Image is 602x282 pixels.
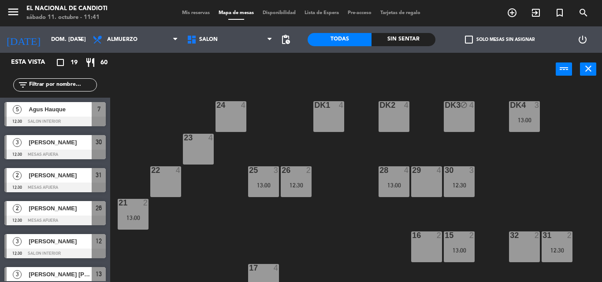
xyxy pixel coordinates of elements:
div: 22 [151,166,152,174]
span: Disponibilidad [258,11,300,15]
div: 2 [535,231,540,239]
span: pending_actions [280,34,291,45]
i: arrow_drop_down [75,34,86,45]
span: Pre-acceso [343,11,376,15]
span: 7 [97,104,100,114]
div: 28 [379,166,380,174]
div: 2 [143,199,149,207]
i: exit_to_app [531,7,541,18]
div: 2 [567,231,572,239]
div: 31 [543,231,543,239]
span: 3 [13,138,22,147]
i: block [460,101,468,109]
span: 3 [13,237,22,246]
i: turned_in_not [554,7,565,18]
div: 4 [176,166,181,174]
div: 4 [208,134,214,142]
div: 4 [437,166,442,174]
div: 3 [274,166,279,174]
i: power_input [559,63,569,74]
span: 2 [13,204,22,213]
div: 13:00 [509,117,540,123]
div: 13:00 [248,182,279,188]
i: power_settings_new [577,34,588,45]
div: 4 [404,101,409,109]
div: Sin sentar [372,33,435,46]
span: 5 [13,105,22,114]
span: Mis reservas [178,11,214,15]
span: check_box_outline_blank [465,36,473,44]
div: 21 [119,199,119,207]
div: DK3 [445,101,445,109]
span: 2 [13,171,22,180]
span: Tarjetas de regalo [376,11,425,15]
div: 2 [469,231,475,239]
div: 4 [469,101,475,109]
span: [PERSON_NAME] [PERSON_NAME] [29,270,92,279]
i: crop_square [55,57,66,68]
span: [PERSON_NAME] [29,171,92,180]
div: 13:00 [379,182,409,188]
div: 13:00 [444,247,475,253]
i: close [583,63,594,74]
i: add_circle_outline [507,7,517,18]
div: 4 [404,166,409,174]
span: Mapa de mesas [214,11,258,15]
div: 13:00 [118,215,149,221]
div: 15 [445,231,445,239]
button: close [580,62,596,76]
div: sábado 11. octubre - 11:41 [26,13,108,22]
div: 12:30 [542,247,572,253]
div: Todas [308,33,372,46]
div: 4 [274,264,279,272]
span: SALON [199,37,218,43]
div: 3 [469,166,475,174]
button: menu [7,5,20,22]
span: [PERSON_NAME] [29,204,92,213]
div: 12:30 [281,182,312,188]
span: 3 [13,270,22,279]
span: [PERSON_NAME] [29,237,92,246]
div: 2 [306,166,312,174]
i: menu [7,5,20,18]
span: [PERSON_NAME] [29,138,92,147]
div: DK2 [379,101,380,109]
span: Almuerzo [107,37,137,43]
i: restaurant [85,57,96,68]
div: 24 [216,101,217,109]
input: Filtrar por nombre... [28,80,97,90]
span: 13 [96,269,102,279]
span: 30 [96,137,102,147]
span: 31 [96,170,102,180]
div: 30 [445,166,445,174]
div: 2 [437,231,442,239]
span: 26 [96,203,102,213]
span: 60 [100,58,108,68]
div: 4 [241,101,246,109]
button: power_input [556,62,572,76]
i: filter_list [18,80,28,90]
div: 26 [282,166,282,174]
label: Solo mesas sin asignar [465,36,535,44]
span: 19 [71,58,78,68]
div: 12:30 [444,182,475,188]
div: El Nacional de Candioti [26,4,108,13]
div: 3 [535,101,540,109]
div: 4 [339,101,344,109]
i: search [578,7,589,18]
span: Agus Hauque [29,105,92,114]
span: 12 [96,236,102,246]
span: Lista de Espera [300,11,343,15]
div: Esta vista [4,57,63,68]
